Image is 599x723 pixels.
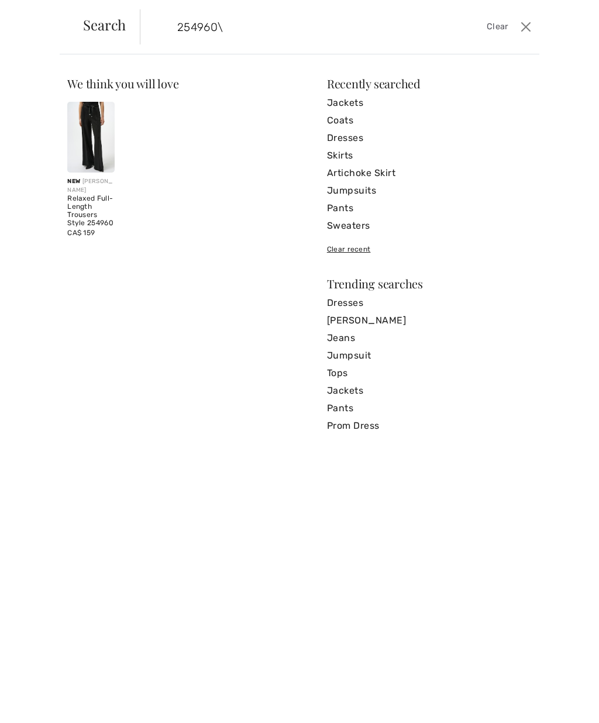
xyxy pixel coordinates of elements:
span: Search [83,18,126,32]
img: Relaxed Full-Length Trousers Style 254960. Black [67,102,115,173]
a: Coats [327,112,532,129]
a: Dresses [327,294,532,312]
a: [PERSON_NAME] [327,312,532,329]
a: Artichoke Skirt [327,164,532,182]
a: Jumpsuit [327,347,532,364]
a: Jackets [327,94,532,112]
a: Pants [327,199,532,217]
a: Jeans [327,329,532,347]
a: Dresses [327,129,532,147]
a: Sweaters [327,217,532,235]
span: New [67,178,80,185]
div: Relaxed Full-Length Trousers Style 254960 [67,195,115,227]
a: Jumpsuits [327,182,532,199]
div: Clear recent [327,244,532,254]
span: CA$ 159 [67,229,95,237]
a: Jackets [327,382,532,400]
input: TYPE TO SEARCH [168,9,430,44]
a: Skirts [327,147,532,164]
div: Trending searches [327,278,532,290]
div: Recently searched [327,78,532,89]
a: Tops [327,364,532,382]
span: Clear [487,20,508,33]
div: [PERSON_NAME] [67,177,115,195]
a: Prom Dress [327,417,532,435]
a: Pants [327,400,532,417]
span: We think you will love [67,75,178,91]
button: Close [518,18,535,36]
